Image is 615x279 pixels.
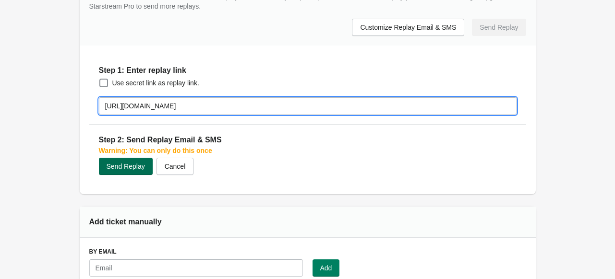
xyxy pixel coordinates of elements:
[99,97,517,115] input: https://replay-url.com
[99,134,517,146] h2: Step 2: Send Replay Email & SMS
[89,248,526,256] h3: By Email
[320,264,332,272] span: Add
[99,158,153,175] button: Send Replay
[360,23,456,31] span: Customize Replay Email & SMS
[107,163,145,170] span: Send Replay
[352,19,464,36] button: Customize Replay Email & SMS
[313,259,340,277] button: Add
[89,259,303,277] input: Email
[157,158,194,175] button: Cancel
[99,146,517,155] p: Warning: You can only do this once
[112,78,199,88] span: Use secret link as replay link.
[89,216,220,228] div: Add ticket manually
[99,65,517,76] h2: Step 1: Enter replay link
[165,163,186,170] span: Cancel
